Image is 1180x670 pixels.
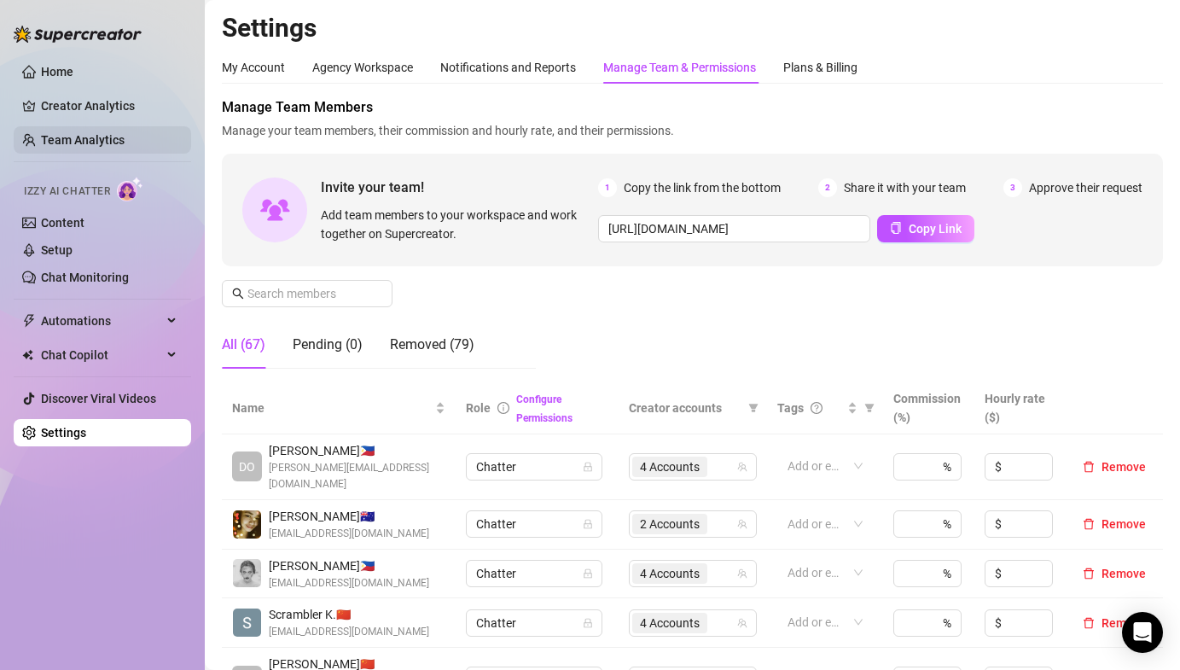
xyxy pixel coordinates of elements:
[603,58,756,77] div: Manage Team & Permissions
[24,184,110,200] span: Izzy AI Chatter
[22,314,36,328] span: thunderbolt
[222,121,1163,140] span: Manage your team members, their commission and hourly rate, and their permissions.
[1076,514,1153,534] button: Remove
[1076,613,1153,633] button: Remove
[632,613,707,633] span: 4 Accounts
[844,178,966,197] span: Share it with your team
[440,58,576,77] div: Notifications and Reports
[1102,567,1146,580] span: Remove
[321,206,591,243] span: Add team members to your workspace and work together on Supercreator.
[624,178,781,197] span: Copy the link from the bottom
[632,457,707,477] span: 4 Accounts
[233,510,261,539] img: deia jane boiser
[41,243,73,257] a: Setup
[583,568,593,579] span: lock
[321,177,598,198] span: Invite your team!
[598,178,617,197] span: 1
[640,515,700,533] span: 2 Accounts
[466,401,491,415] span: Role
[497,402,509,414] span: info-circle
[233,609,261,637] img: Scrambler Kawi
[476,610,592,636] span: Chatter
[1076,563,1153,584] button: Remove
[1083,568,1095,580] span: delete
[269,575,429,591] span: [EMAIL_ADDRESS][DOMAIN_NAME]
[269,624,429,640] span: [EMAIL_ADDRESS][DOMAIN_NAME]
[1003,178,1022,197] span: 3
[269,605,429,624] span: Scrambler K. 🇨🇳
[312,58,413,77] div: Agency Workspace
[476,454,592,480] span: Chatter
[293,335,363,355] div: Pending (0)
[883,382,974,434] th: Commission (%)
[222,335,265,355] div: All (67)
[640,457,700,476] span: 4 Accounts
[583,462,593,472] span: lock
[748,403,759,413] span: filter
[583,618,593,628] span: lock
[1122,612,1163,653] div: Open Intercom Messenger
[1083,461,1095,473] span: delete
[640,614,700,632] span: 4 Accounts
[861,395,878,421] span: filter
[1029,178,1142,197] span: Approve their request
[247,284,369,303] input: Search members
[222,382,456,434] th: Name
[14,26,142,43] img: logo-BBDzfeDw.svg
[222,58,285,77] div: My Account
[476,511,592,537] span: Chatter
[1083,617,1095,629] span: delete
[640,564,700,583] span: 4 Accounts
[222,97,1163,118] span: Manage Team Members
[41,216,84,230] a: Content
[737,568,747,579] span: team
[777,399,804,417] span: Tags
[41,133,125,147] a: Team Analytics
[629,399,741,417] span: Creator accounts
[222,12,1163,44] h2: Settings
[737,618,747,628] span: team
[269,441,445,460] span: [PERSON_NAME] 🇵🇭
[239,457,255,476] span: DO
[632,563,707,584] span: 4 Accounts
[390,335,474,355] div: Removed (79)
[41,92,177,119] a: Creator Analytics
[632,514,707,534] span: 2 Accounts
[1083,518,1095,530] span: delete
[41,271,129,284] a: Chat Monitoring
[232,288,244,300] span: search
[233,559,261,587] img: Audrey Elaine
[1102,616,1146,630] span: Remove
[117,177,143,201] img: AI Chatter
[818,178,837,197] span: 2
[41,65,73,79] a: Home
[269,556,429,575] span: [PERSON_NAME] 🇵🇭
[737,519,747,529] span: team
[864,403,875,413] span: filter
[516,393,573,424] a: Configure Permissions
[41,392,156,405] a: Discover Viral Videos
[269,507,429,526] span: [PERSON_NAME] 🇦🇺
[745,395,762,421] span: filter
[909,222,962,236] span: Copy Link
[890,222,902,234] span: copy
[811,402,823,414] span: question-circle
[41,341,162,369] span: Chat Copilot
[269,460,445,492] span: [PERSON_NAME][EMAIL_ADDRESS][DOMAIN_NAME]
[974,382,1066,434] th: Hourly rate ($)
[232,399,432,417] span: Name
[1076,457,1153,477] button: Remove
[41,426,86,440] a: Settings
[1102,517,1146,531] span: Remove
[583,519,593,529] span: lock
[737,462,747,472] span: team
[476,561,592,586] span: Chatter
[877,215,974,242] button: Copy Link
[22,349,33,361] img: Chat Copilot
[269,526,429,542] span: [EMAIL_ADDRESS][DOMAIN_NAME]
[41,307,162,335] span: Automations
[783,58,857,77] div: Plans & Billing
[1102,460,1146,474] span: Remove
